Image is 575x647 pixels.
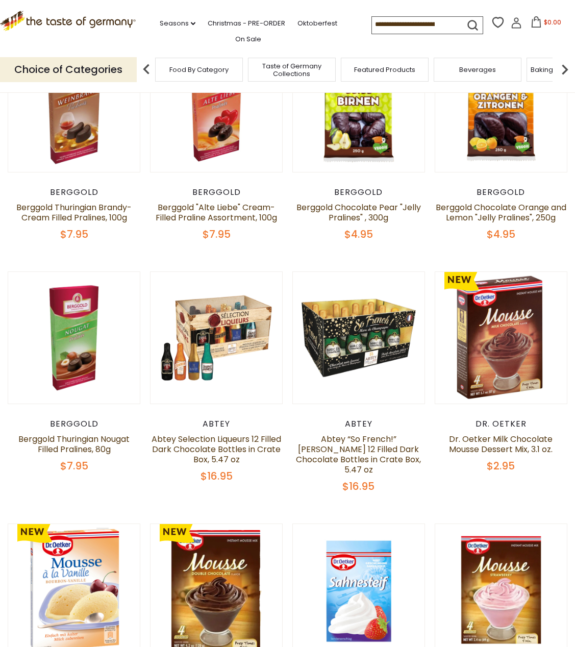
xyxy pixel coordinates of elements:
[8,187,140,197] div: Berggold
[435,419,567,429] div: Dr. Oetker
[8,419,140,429] div: Berggold
[151,272,282,404] img: Abtey Selection Liqueurs 12 Filled Dark Chocolate Bottles in Crate Box, 5.47 oz
[201,469,233,483] span: $16.95
[60,459,88,473] span: $7.95
[150,419,283,429] div: Abtey
[169,66,229,73] a: Food By Category
[436,202,566,223] a: Berggold Chocolate Orange and Lemon "Jelly Pralines", 250g
[487,459,515,473] span: $2.95
[293,272,424,404] img: Abtey “So French!” Marc de Champagne 12 Filled Dark Chocolate Bottles in Crate Box, 5.47 oz
[160,18,195,29] a: Seasons
[251,62,333,78] a: Taste of Germany Collections
[292,419,425,429] div: Abtey
[544,18,561,27] span: $0.00
[152,433,281,465] a: Abtey Selection Liqueurs 12 Filled Dark Chocolate Bottles in Crate Box, 5.47 oz
[487,227,515,241] span: $4.95
[296,202,421,223] a: Berggold Chocolate Pear "Jelly Pralines" , 300g
[156,202,277,223] a: Berggold "Alte Liebe" Cream-Filled Praline Assortment, 100g
[342,479,374,493] span: $16.95
[208,18,285,29] a: Christmas - PRE-ORDER
[293,40,424,171] img: Berggold Chocolate Pear "Jelly Pralines" , 300g
[297,18,337,29] a: Oktoberfest
[449,433,553,455] a: Dr. Oetker Milk Chocolate Mousse Dessert Mix, 3.1 oz.
[435,40,567,171] img: Berggold Chocolate Orange and Lemon "Jelly Pralines", 250g
[435,272,567,404] img: Dr. Oetker Milk Chocolate Mousse Dessert Mix, 3.1 oz.
[555,59,575,80] img: next arrow
[8,272,140,404] img: Berggold Thuringian Nougat Filled Pralines, 80g
[235,34,261,45] a: On Sale
[524,16,567,32] button: $0.00
[296,433,421,476] a: Abtey “So French!” [PERSON_NAME] 12 Filled Dark Chocolate Bottles in Crate Box, 5.47 oz
[136,59,157,80] img: previous arrow
[8,40,140,171] img: Berggold Thuringian Brandy-Cream Filled Pralines, 100g
[60,227,88,241] span: $7.95
[344,227,373,241] span: $4.95
[435,187,567,197] div: Berggold
[150,187,283,197] div: Berggold
[292,187,425,197] div: Berggold
[18,433,130,455] a: Berggold Thuringian Nougat Filled Pralines, 80g
[203,227,231,241] span: $7.95
[151,40,282,171] img: Berggold "Alte Liebe" Cream-Filled Praline Assortment, 100g
[16,202,132,223] a: Berggold Thuringian Brandy-Cream Filled Pralines, 100g
[459,66,496,73] a: Beverages
[354,66,415,73] a: Featured Products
